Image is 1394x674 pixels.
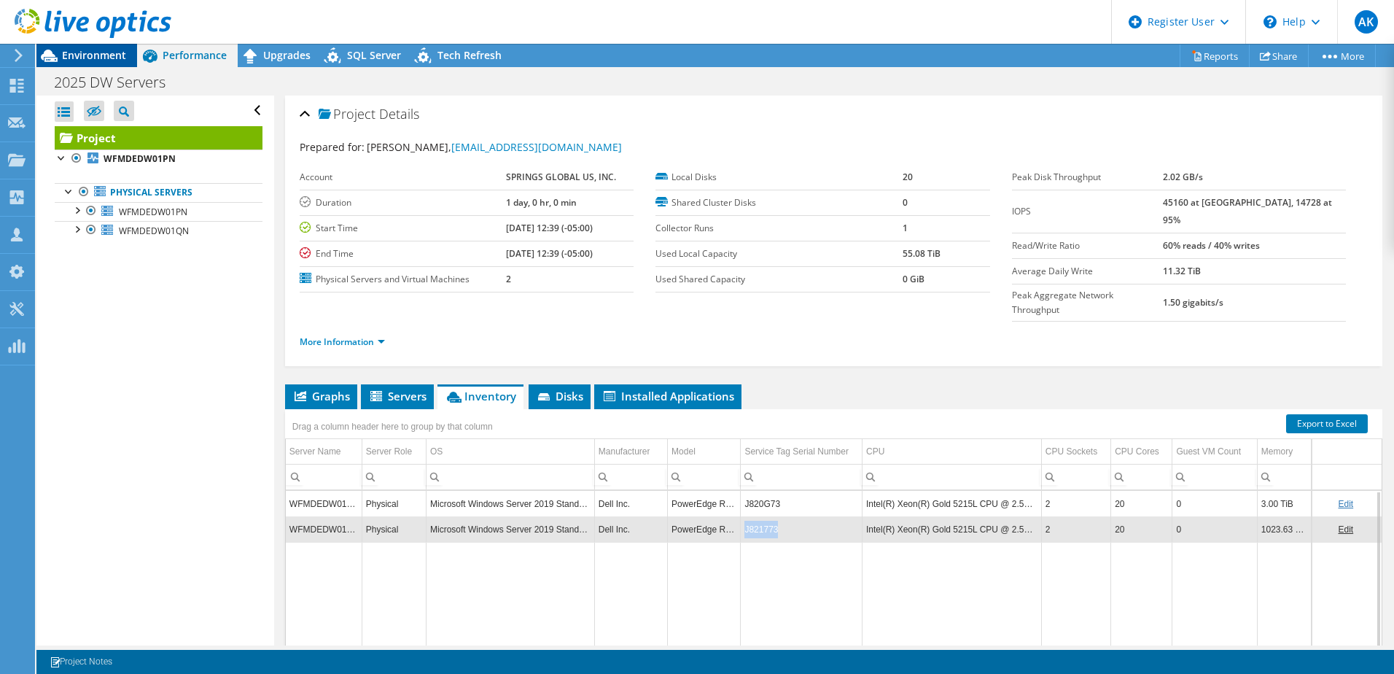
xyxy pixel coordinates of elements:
[655,247,903,261] label: Used Local Capacity
[362,464,426,489] td: Column Server Role, Filter cell
[668,491,741,516] td: Column Model, Value PowerEdge R740
[903,273,924,285] b: 0 GiB
[866,443,884,460] div: CPU
[55,150,262,168] a: WFMDEDW01PN
[300,272,506,287] label: Physical Servers and Virtual Machines
[1172,439,1257,465] td: Guest VM Count Column
[1172,464,1257,489] td: Column Guest VM Count, Filter cell
[445,389,516,403] span: Inventory
[863,491,1042,516] td: Column CPU, Value Intel(R) Xeon(R) Gold 5215L CPU @ 2.50GHz
[55,221,262,240] a: WFMDEDW01QN
[1355,10,1378,34] span: AK
[163,48,227,62] span: Performance
[300,221,506,236] label: Start Time
[366,443,412,460] div: Server Role
[62,48,126,62] span: Environment
[863,464,1042,489] td: Column CPU, Filter cell
[1257,439,1311,465] td: Memory Column
[55,126,262,150] a: Project
[1012,170,1164,185] label: Peak Disk Throughput
[1261,443,1293,460] div: Memory
[668,516,741,542] td: Column Model, Value PowerEdge R740
[366,521,422,538] div: Physical
[286,516,362,542] td: Column Server Name, Value WFMDEDW01QN
[1263,15,1277,28] svg: \n
[55,202,262,221] a: WFMDEDW01PN
[1012,264,1164,279] label: Average Daily Write
[903,171,913,183] b: 20
[744,443,849,460] div: Service Tag Serial Number
[668,464,741,489] td: Column Model, Filter cell
[427,464,595,489] td: Column OS, Filter cell
[668,439,741,465] td: Model Column
[506,273,511,285] b: 2
[347,48,401,62] span: SQL Server
[506,171,616,183] b: SPRINGS GLOBAL US, INC.
[1012,239,1164,253] label: Read/Write Ratio
[1115,443,1159,460] div: CPU Cores
[1111,464,1172,489] td: Column CPU Cores, Filter cell
[55,183,262,202] a: Physical Servers
[289,443,341,460] div: Server Name
[104,152,176,165] b: WFMDEDW01PN
[1180,44,1250,67] a: Reports
[119,225,189,237] span: WFMDEDW01QN
[1163,239,1260,252] b: 60% reads / 40% writes
[506,222,593,234] b: [DATE] 12:39 (-05:00)
[319,107,375,122] span: Project
[300,336,385,348] a: More Information
[1163,196,1332,226] b: 45160 at [GEOGRAPHIC_DATA], 14728 at 95%
[594,516,667,542] td: Column Manufacturer, Value Dell Inc.
[263,48,311,62] span: Upgrades
[506,196,577,209] b: 1 day, 0 hr, 0 min
[1111,516,1172,542] td: Column CPU Cores, Value 20
[427,439,595,465] td: OS Column
[1172,491,1257,516] td: Column Guest VM Count, Value 0
[47,74,188,90] h1: 2025 DW Servers
[300,247,506,261] label: End Time
[430,443,443,460] div: OS
[863,516,1042,542] td: Column CPU, Value Intel(R) Xeon(R) Gold 5215L CPU @ 2.50GHz
[1012,288,1164,317] label: Peak Aggregate Network Throughput
[741,439,863,465] td: Service Tag Serial Number Column
[594,464,667,489] td: Column Manufacturer, Filter cell
[427,491,595,516] td: Column OS, Value Microsoft Windows Server 2019 Standard
[1257,464,1311,489] td: Column Memory, Filter cell
[300,170,506,185] label: Account
[300,140,365,154] label: Prepared for:
[1045,443,1097,460] div: CPU Sockets
[427,516,595,542] td: Column OS, Value Microsoft Windows Server 2019 Standard
[292,389,350,403] span: Graphs
[671,443,696,460] div: Model
[1338,524,1353,535] a: Edit
[286,439,362,465] td: Server Name Column
[286,491,362,516] td: Column Server Name, Value WFMDEDW01PN
[863,439,1042,465] td: CPU Column
[367,140,622,154] span: [PERSON_NAME],
[119,206,187,218] span: WFMDEDW01PN
[1286,414,1368,433] a: Export to Excel
[1249,44,1309,67] a: Share
[903,247,941,260] b: 55.08 TiB
[594,439,667,465] td: Manufacturer Column
[601,389,734,403] span: Installed Applications
[903,196,908,209] b: 0
[655,221,903,236] label: Collector Runs
[451,140,622,154] a: [EMAIL_ADDRESS][DOMAIN_NAME]
[362,516,426,542] td: Column Server Role, Value Physical
[741,464,863,489] td: Column Service Tag Serial Number, Filter cell
[1176,443,1241,460] div: Guest VM Count
[1041,439,1110,465] td: CPU Sockets Column
[741,516,863,542] td: Column Service Tag Serial Number, Value J821773
[1257,491,1311,516] td: Column Memory, Value 3.00 TiB
[536,389,583,403] span: Disks
[289,417,497,437] div: Drag a column header here to group by that column
[362,439,426,465] td: Server Role Column
[362,491,426,516] td: Column Server Role, Value Physical
[1111,491,1172,516] td: Column CPU Cores, Value 20
[1041,516,1110,542] td: Column CPU Sockets, Value 2
[1111,439,1172,465] td: CPU Cores Column
[506,247,593,260] b: [DATE] 12:39 (-05:00)
[368,389,427,403] span: Servers
[1163,296,1223,309] b: 1.50 gigabits/s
